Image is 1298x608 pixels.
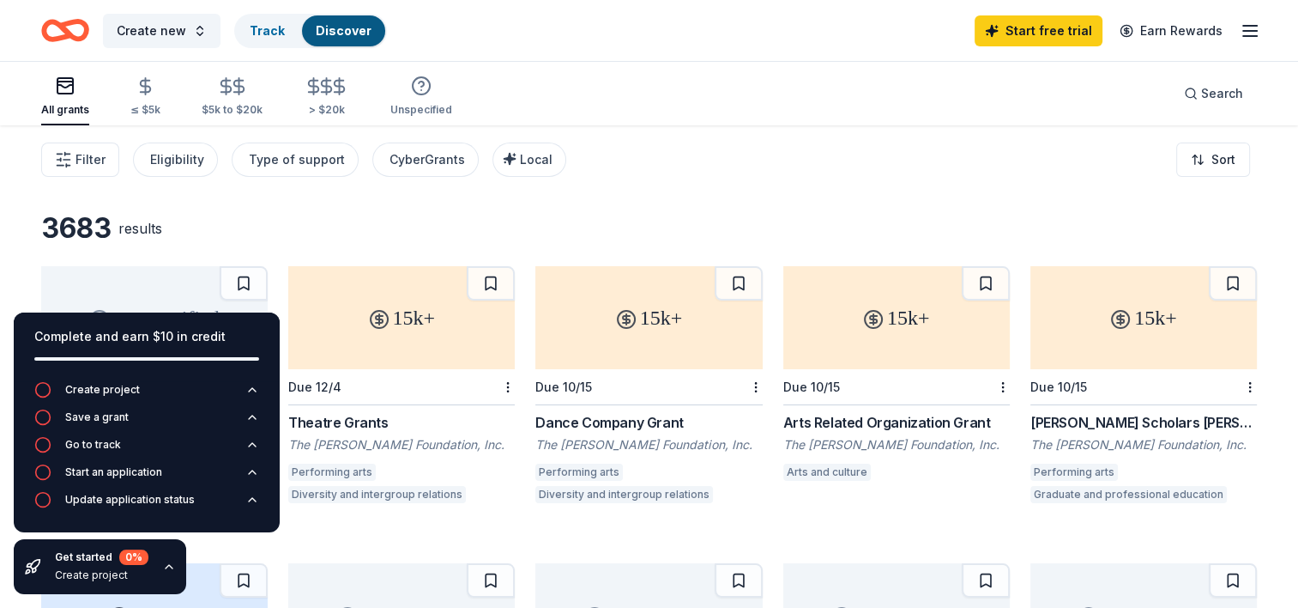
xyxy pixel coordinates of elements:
[535,486,713,503] div: Diversity and intergroup relations
[390,103,452,117] div: Unspecified
[202,103,263,117] div: $5k to $20k
[520,152,552,167] span: Local
[783,436,1010,453] div: The [PERSON_NAME] Foundation, Inc.
[1030,412,1257,433] div: [PERSON_NAME] Scholars [PERSON_NAME]
[535,412,762,433] div: Dance Company Grant
[34,464,259,491] button: Start an application
[1030,486,1227,503] div: Graduate and professional education
[117,21,186,41] span: Create new
[316,23,371,38] a: Discover
[103,14,220,48] button: Create new
[202,70,263,125] button: $5k to $20k
[1030,266,1257,508] a: 15k+Due 10/15[PERSON_NAME] Scholars [PERSON_NAME]The [PERSON_NAME] Foundation, Inc.Performing art...
[55,550,148,565] div: Get started
[288,266,515,369] div: 15k+
[1030,436,1257,453] div: The [PERSON_NAME] Foundation, Inc.
[288,464,376,481] div: Performing arts
[1109,15,1233,46] a: Earn Rewards
[535,266,762,369] div: 15k+
[783,266,1010,369] div: 15k+
[41,266,268,522] a: not specifiedRollingWK [PERSON_NAME] Foundation GrantWK [PERSON_NAME] FoundationEarly childhood e...
[41,10,89,51] a: Home
[34,491,259,519] button: Update application status
[130,70,160,125] button: ≤ $5k
[65,465,162,479] div: Start an application
[65,493,195,507] div: Update application status
[304,70,349,125] button: > $20k
[232,143,359,177] button: Type of support
[41,103,89,117] div: All grants
[150,149,204,170] div: Eligibility
[133,143,218,177] button: Eligibility
[535,266,762,508] a: 15k+Due 10/15Dance Company GrantThe [PERSON_NAME] Foundation, Inc.Performing artsDiversity and in...
[288,486,466,503] div: Diversity and intergroup relations
[41,266,268,369] div: not specified
[535,464,623,481] div: Performing arts
[1030,266,1257,369] div: 15k+
[492,143,566,177] button: Local
[65,410,129,424] div: Save a grant
[130,103,160,117] div: ≤ $5k
[55,568,148,582] div: Create project
[65,438,121,452] div: Go to track
[1211,149,1235,170] span: Sort
[1176,143,1250,177] button: Sort
[34,409,259,436] button: Save a grant
[288,380,341,394] div: Due 12/4
[783,464,871,481] div: Arts and culture
[389,149,465,170] div: CyberGrants
[119,550,148,565] div: 0 %
[535,436,762,453] div: The [PERSON_NAME] Foundation, Inc.
[975,15,1102,46] a: Start free trial
[1201,83,1243,104] span: Search
[783,380,840,394] div: Due 10/15
[1030,380,1087,394] div: Due 10/15
[41,143,119,177] button: Filter
[118,218,162,239] div: results
[288,436,515,453] div: The [PERSON_NAME] Foundation, Inc.
[34,326,259,347] div: Complete and earn $10 in credit
[535,380,592,394] div: Due 10/15
[41,211,112,246] div: 3683
[1170,76,1257,111] button: Search
[288,412,515,433] div: Theatre Grants
[41,69,89,125] button: All grants
[234,14,387,48] button: TrackDiscover
[1030,464,1118,481] div: Performing arts
[783,266,1010,486] a: 15k+Due 10/15Arts Related Organization GrantThe [PERSON_NAME] Foundation, Inc.Arts and culture
[250,23,285,38] a: Track
[288,266,515,508] a: 15k+Due 12/4Theatre GrantsThe [PERSON_NAME] Foundation, Inc.Performing artsDiversity and intergro...
[65,383,140,397] div: Create project
[34,436,259,464] button: Go to track
[249,149,345,170] div: Type of support
[304,103,349,117] div: > $20k
[75,149,106,170] span: Filter
[783,412,1010,433] div: Arts Related Organization Grant
[390,69,452,125] button: Unspecified
[34,381,259,409] button: Create project
[372,143,479,177] button: CyberGrants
